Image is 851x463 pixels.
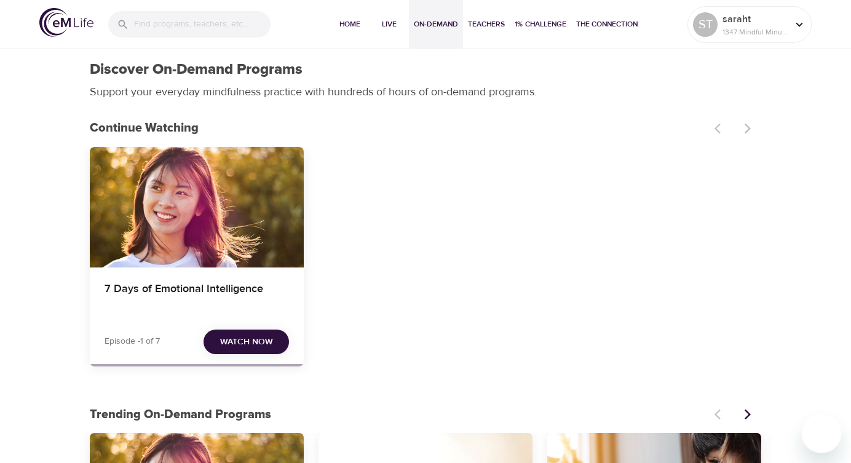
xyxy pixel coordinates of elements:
[722,26,788,38] p: 1347 Mindful Minutes
[515,18,566,31] span: 1% Challenge
[335,18,365,31] span: Home
[90,147,304,267] button: 7 Days of Emotional Intelligence
[204,330,289,355] button: Watch Now
[220,334,273,350] span: Watch Now
[105,282,289,312] h4: 7 Days of Emotional Intelligence
[39,8,93,37] img: logo
[134,11,271,38] input: Find programs, teachers, etc...
[90,405,707,424] p: Trending On-Demand Programs
[105,335,160,348] p: Episode -1 of 7
[90,84,551,100] p: Support your everyday mindfulness practice with hundreds of hours of on-demand programs.
[90,121,707,135] h3: Continue Watching
[414,18,458,31] span: On-Demand
[734,401,761,428] button: Next items
[693,12,718,37] div: ST
[722,12,788,26] p: saraht
[468,18,505,31] span: Teachers
[802,414,841,453] iframe: Button to launch messaging window
[576,18,638,31] span: The Connection
[90,61,303,79] h1: Discover On-Demand Programs
[374,18,404,31] span: Live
